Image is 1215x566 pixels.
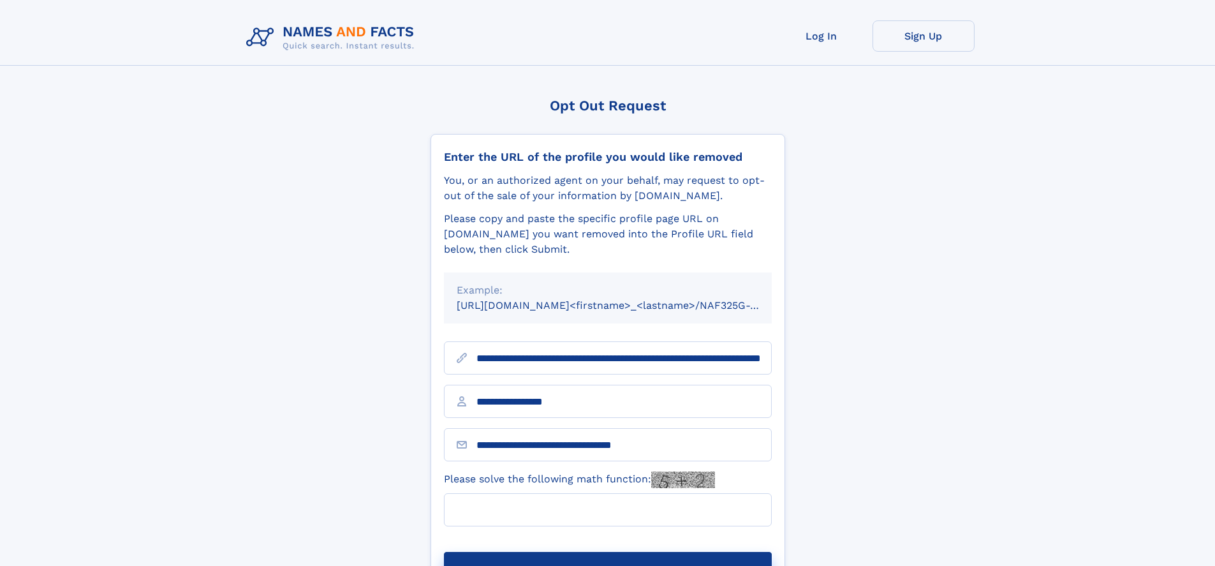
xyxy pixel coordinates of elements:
div: Example: [457,283,759,298]
div: Enter the URL of the profile you would like removed [444,150,772,164]
a: Sign Up [873,20,975,52]
div: You, or an authorized agent on your behalf, may request to opt-out of the sale of your informatio... [444,173,772,204]
img: Logo Names and Facts [241,20,425,55]
div: Please copy and paste the specific profile page URL on [DOMAIN_NAME] you want removed into the Pr... [444,211,772,257]
a: Log In [770,20,873,52]
label: Please solve the following math function: [444,472,715,488]
div: Opt Out Request [431,98,785,114]
small: [URL][DOMAIN_NAME]<firstname>_<lastname>/NAF325G-xxxxxxxx [457,299,796,311]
